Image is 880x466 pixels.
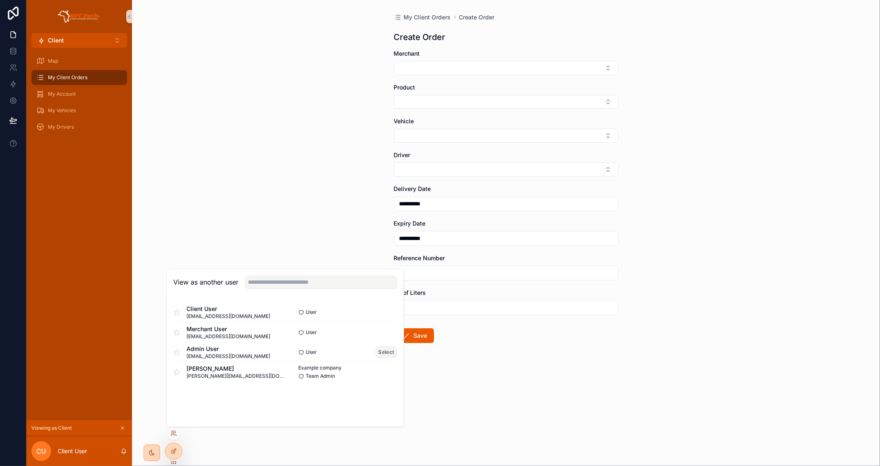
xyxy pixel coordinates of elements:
[394,151,411,158] span: Driver
[31,425,72,431] span: Viewing as Client
[394,84,415,91] span: Product
[48,107,76,114] span: My Vehicles
[306,309,317,316] span: User
[31,33,127,48] button: Select Button
[48,58,58,64] span: Map
[186,373,285,379] span: [PERSON_NAME][EMAIL_ADDRESS][DOMAIN_NAME]
[186,345,270,353] span: Admin User
[394,50,420,57] span: Merchant
[26,48,132,145] div: scrollable content
[394,61,618,75] button: Select Button
[186,305,270,313] span: Client User
[57,10,101,23] img: App logo
[186,353,270,360] span: [EMAIL_ADDRESS][DOMAIN_NAME]
[306,329,317,336] span: User
[394,254,445,261] span: Reference Number
[394,328,434,343] button: Save
[48,74,87,81] span: My Client Orders
[31,70,127,85] a: My Client Orders
[394,185,431,192] span: Delivery Date
[186,365,285,373] span: [PERSON_NAME]
[459,13,495,21] a: Create Order
[394,162,618,177] button: Select Button
[394,220,426,227] span: Expiry Date
[48,124,74,130] span: My Drivers
[394,118,414,125] span: Vehicle
[48,36,64,45] span: Client
[404,13,451,21] span: My Client Orders
[58,447,87,455] p: Client User
[31,54,127,68] a: Map
[376,346,397,358] button: Select
[298,365,342,371] span: Example company
[394,289,426,296] span: No of Liters
[186,325,270,333] span: Merchant User
[31,120,127,134] a: My Drivers
[186,333,270,340] span: [EMAIL_ADDRESS][DOMAIN_NAME]
[394,31,446,43] h1: Create Order
[394,129,618,143] button: Select Button
[31,87,127,101] a: My Account
[173,278,238,287] h2: View as another user
[31,103,127,118] a: My Vehicles
[394,13,451,21] a: My Client Orders
[306,373,335,379] span: Team Admin
[306,349,317,355] span: User
[394,95,618,109] button: Select Button
[36,446,46,456] span: CU
[186,313,270,320] span: [EMAIL_ADDRESS][DOMAIN_NAME]
[48,91,76,97] span: My Account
